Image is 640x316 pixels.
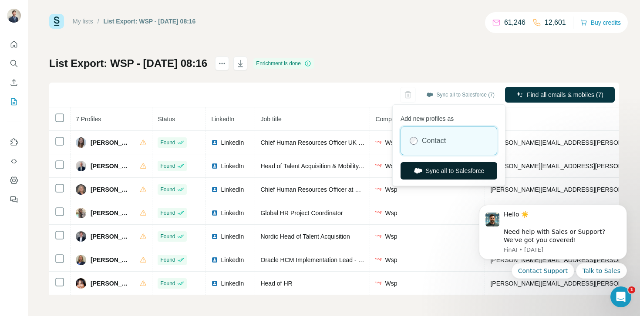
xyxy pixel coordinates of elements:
[7,56,21,71] button: Search
[420,88,501,101] button: Sync all to Salesforce (7)
[160,233,175,240] span: Found
[221,279,244,288] span: LinkedIn
[221,232,244,241] span: LinkedIn
[580,17,621,29] button: Buy credits
[385,256,397,264] span: Wsp
[76,208,86,218] img: Avatar
[385,138,397,147] span: Wsp
[375,211,382,215] img: company-logo
[104,17,196,26] div: List Export: WSP - [DATE] 08:16
[385,185,397,194] span: Wsp
[466,194,640,312] iframe: Intercom notifications message
[7,37,21,52] button: Quick start
[76,231,86,242] img: Avatar
[7,192,21,207] button: Feedback
[7,153,21,169] button: Use Surfe API
[158,116,175,123] span: Status
[221,138,244,147] span: LinkedIn
[160,256,175,264] span: Found
[76,137,86,148] img: Avatar
[375,116,401,123] span: Company
[7,173,21,188] button: Dashboard
[504,17,525,28] p: 61,246
[211,233,218,240] img: LinkedIn logo
[375,235,382,238] img: company-logo
[385,232,397,241] span: Wsp
[260,280,292,287] span: Head of HR
[221,162,244,170] span: LinkedIn
[7,94,21,110] button: My lists
[385,162,397,170] span: Wsp
[91,279,131,288] span: [PERSON_NAME]
[76,116,101,123] span: 7 Profiles
[253,58,314,69] div: Enrichment is done
[49,14,64,29] img: Surfe Logo
[221,256,244,264] span: LinkedIn
[422,136,446,146] label: Contact
[211,256,218,263] img: LinkedIn logo
[76,184,86,195] img: Avatar
[385,209,397,217] span: Wsp
[211,186,218,193] img: LinkedIn logo
[385,279,397,288] span: Wsp
[375,164,382,168] img: company-logo
[7,9,21,23] img: Avatar
[160,186,175,193] span: Found
[545,17,566,28] p: 12,601
[91,209,131,217] span: [PERSON_NAME]
[98,17,99,26] li: /
[375,282,382,285] img: company-logo
[401,162,497,180] button: Sync all to Salesforce
[76,161,86,171] img: Avatar
[260,116,281,123] span: Job title
[215,57,229,70] button: actions
[160,209,175,217] span: Found
[211,210,218,216] img: LinkedIn logo
[160,139,175,146] span: Found
[91,185,131,194] span: [PERSON_NAME]
[260,210,343,216] span: Global HR Project Coordinator
[260,186,434,193] span: Chief Human Resources Officer at WSP [GEOGRAPHIC_DATA]
[221,185,244,194] span: LinkedIn
[401,111,497,123] p: Add new profiles as
[375,258,382,262] img: company-logo
[76,255,86,265] img: Avatar
[260,256,442,263] span: Oracle HCM Implementation Lead - [GEOGRAPHIC_DATA] Region
[211,139,218,146] img: LinkedIn logo
[260,139,381,146] span: Chief Human Resources Officer UK EMEIAA
[49,57,207,70] h1: List Export: WSP - [DATE] 08:16
[260,163,425,170] span: Head of Talent Acquisition & Mobility, [GEOGRAPHIC_DATA]
[260,233,350,240] span: Nordic Head of Talent Acquisition
[628,286,635,293] span: 1
[73,18,93,25] a: My lists
[76,278,86,289] img: Avatar
[91,232,131,241] span: [PERSON_NAME]
[91,162,131,170] span: [PERSON_NAME]
[375,188,382,191] img: company-logo
[91,138,131,147] span: [PERSON_NAME]
[505,87,615,103] button: Find all emails & mobiles (7)
[527,90,603,99] span: Find all emails & mobiles (7)
[375,141,382,144] img: company-logo
[91,256,131,264] span: [PERSON_NAME]
[160,162,175,170] span: Found
[211,116,234,123] span: LinkedIn
[160,279,175,287] span: Found
[211,280,218,287] img: LinkedIn logo
[7,75,21,90] button: Enrich CSV
[610,286,631,307] iframe: Intercom live chat
[7,134,21,150] button: Use Surfe on LinkedIn
[221,209,244,217] span: LinkedIn
[211,163,218,170] img: LinkedIn logo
